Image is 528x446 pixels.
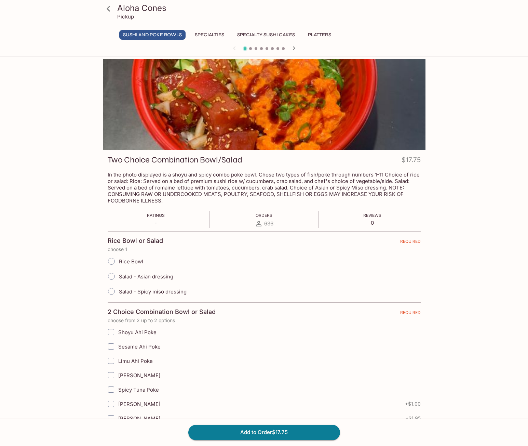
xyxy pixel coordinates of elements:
p: choose 1 [108,247,421,252]
span: Sesame Ahi Poke [118,343,161,350]
button: Sushi and Poke Bowls [119,30,186,40]
div: Two Choice Combination Bowl/Salad [103,59,425,150]
p: - [147,220,165,226]
span: Salad - Spicy miso dressing [119,288,187,295]
p: In the photo displayed is a shoyu and spicy combo poke bowl. Chose two types of fish/poke through... [108,171,421,204]
h4: Rice Bowl or Salad [108,237,163,245]
p: 0 [363,220,381,226]
span: [PERSON_NAME] [118,401,160,407]
h3: Aloha Cones [117,3,423,13]
p: choose from 2 up to 2 options [108,318,421,323]
button: Add to Order$17.75 [188,425,340,440]
h4: $17.75 [402,155,421,168]
span: 636 [264,220,273,227]
span: Reviews [363,213,381,218]
span: REQUIRED [400,239,421,247]
span: Orders [256,213,272,218]
span: Spicy Tuna Poke [118,386,159,393]
span: Ratings [147,213,165,218]
button: Specialty Sushi Cakes [233,30,299,40]
span: [PERSON_NAME] [118,415,160,422]
p: Pickup [117,13,134,20]
span: Shoyu Ahi Poke [118,329,157,336]
h4: 2 Choice Combination Bowl or Salad [108,308,216,316]
span: Salad - Asian dressing [119,273,173,280]
span: + $1.95 [405,416,421,421]
span: REQUIRED [400,310,421,318]
span: Rice Bowl [119,258,143,265]
button: Platters [304,30,335,40]
button: Specialties [191,30,228,40]
span: + $1.00 [405,401,421,407]
span: [PERSON_NAME] [118,372,160,379]
h3: Two Choice Combination Bowl/Salad [108,155,242,165]
span: Limu Ahi Poke [118,358,153,364]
